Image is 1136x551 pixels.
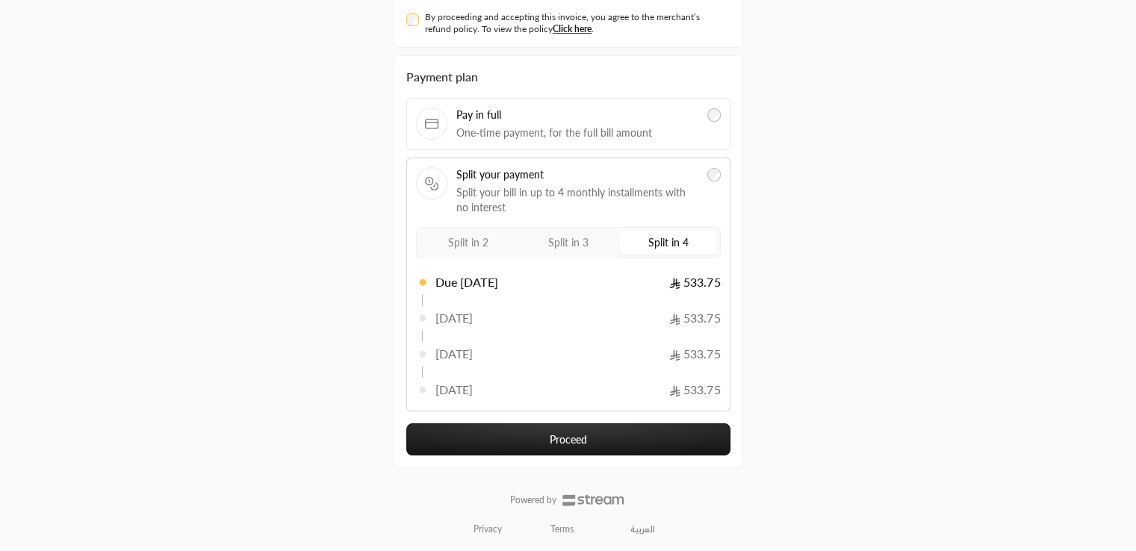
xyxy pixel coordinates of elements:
[425,11,724,35] label: By proceeding and accepting this invoice, you agree to the merchant’s refund policy. To view the ...
[406,68,730,86] div: Payment plan
[669,345,720,363] span: 533.75
[435,309,474,327] span: [DATE]
[707,108,721,122] input: Pay in fullOne-time payment, for the full bill amount
[510,494,556,506] p: Powered by
[456,167,699,182] span: Split your payment
[648,236,689,249] span: Split in 4
[474,523,502,535] a: Privacy
[707,168,721,181] input: Split your paymentSplit your bill in up to 4 monthly installments with no interest
[406,423,730,455] button: Proceed
[448,236,488,249] span: Split in 2
[550,523,574,535] a: Terms
[456,185,699,215] span: Split your bill in up to 4 monthly installments with no interest
[456,125,699,140] span: One-time payment, for the full bill amount
[669,381,720,399] span: 533.75
[435,273,498,291] span: Due [DATE]
[548,236,589,249] span: Split in 3
[669,273,720,291] span: 533.75
[456,108,699,122] span: Pay in full
[435,381,474,399] span: [DATE]
[435,345,474,363] span: [DATE]
[553,23,592,34] a: Click here
[622,517,663,541] a: العربية
[669,309,720,327] span: 533.75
